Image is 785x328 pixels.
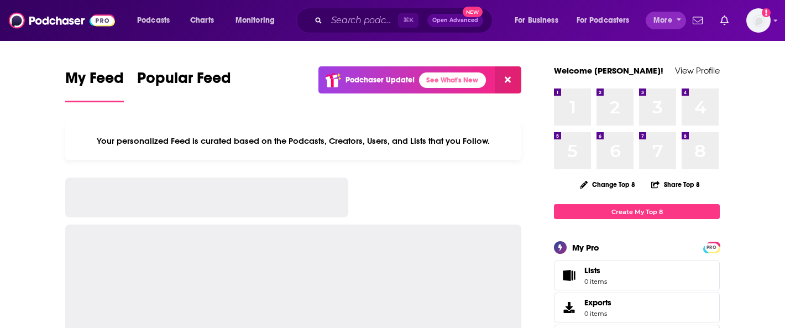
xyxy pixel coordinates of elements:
[584,265,600,275] span: Lists
[646,12,686,29] button: open menu
[398,13,418,28] span: ⌘ K
[427,14,483,27] button: Open AdvancedNew
[584,310,611,317] span: 0 items
[746,8,771,33] img: User Profile
[9,10,115,31] img: Podchaser - Follow, Share and Rate Podcasts
[129,12,184,29] button: open menu
[572,242,599,253] div: My Pro
[137,13,170,28] span: Podcasts
[746,8,771,33] button: Show profile menu
[327,12,398,29] input: Search podcasts, credits, & more...
[137,69,231,94] span: Popular Feed
[584,278,607,285] span: 0 items
[65,69,124,102] a: My Feed
[558,268,580,283] span: Lists
[573,178,642,191] button: Change Top 8
[65,122,521,160] div: Your personalized Feed is curated based on the Podcasts, Creators, Users, and Lists that you Follow.
[688,11,707,30] a: Show notifications dropdown
[651,174,700,195] button: Share Top 8
[746,8,771,33] span: Logged in as sophiak
[463,7,483,17] span: New
[307,8,503,33] div: Search podcasts, credits, & more...
[584,298,611,308] span: Exports
[569,12,646,29] button: open menu
[653,13,672,28] span: More
[675,65,720,76] a: View Profile
[705,243,718,251] a: PRO
[716,11,733,30] a: Show notifications dropdown
[236,13,275,28] span: Monitoring
[183,12,221,29] a: Charts
[137,69,231,102] a: Popular Feed
[507,12,572,29] button: open menu
[577,13,630,28] span: For Podcasters
[554,293,720,322] a: Exports
[190,13,214,28] span: Charts
[554,261,720,290] a: Lists
[558,300,580,315] span: Exports
[554,204,720,219] a: Create My Top 8
[584,265,607,275] span: Lists
[228,12,289,29] button: open menu
[65,69,124,94] span: My Feed
[762,8,771,17] svg: Add a profile image
[554,65,663,76] a: Welcome [PERSON_NAME]!
[432,18,478,23] span: Open Advanced
[346,75,415,85] p: Podchaser Update!
[419,72,486,88] a: See What's New
[515,13,558,28] span: For Business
